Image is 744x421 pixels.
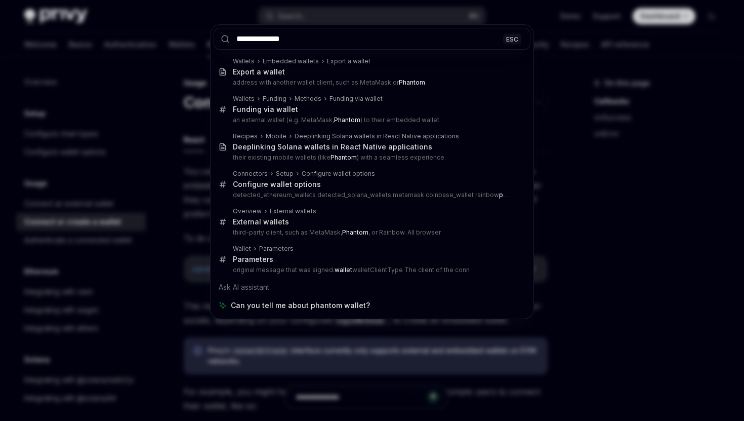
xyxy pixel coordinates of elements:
[233,180,321,189] div: Configure wallet options
[302,170,375,178] div: Configure wallet options
[233,116,509,124] p: an external wallet (e.g. MetaMask, ) to their embedded wallet
[263,95,286,103] div: Funding
[335,266,352,274] b: wallet
[295,95,321,103] div: Methods
[233,79,509,87] p: address with another wallet client, such as MetaMask or .
[270,207,316,215] div: External wallets
[259,245,294,253] div: Parameters
[263,57,319,65] div: Embedded wallets
[233,142,432,151] div: Deeplinking Solana wallets in React Native applications
[342,228,368,236] b: Phantom
[266,132,286,140] div: Mobile
[334,116,360,124] b: Phantom
[399,79,425,86] b: Phantom
[233,67,285,76] div: Export a wallet
[276,170,294,178] div: Setup
[233,154,509,162] p: their existing mobile wallets (like ) with a seamless experience.
[295,132,459,140] div: Deeplinking Solana wallets in React Native applications
[499,191,525,199] b: phantom
[233,255,273,264] div: Parameters
[233,191,509,199] p: detected_ethereum_wallets detected_solana_wallets metamask coinbase_wallet rainbow
[329,95,383,103] div: Funding via wallet
[233,245,251,253] div: Wallet
[233,95,255,103] div: Wallets
[233,266,509,274] p: original message that was signed. walletClientType The client of the conn
[233,217,289,226] div: External wallets
[233,57,255,65] div: Wallets
[231,300,370,311] span: Can you tell me about phantom wallet?
[233,170,268,178] div: Connectors
[233,105,298,114] div: Funding via wallet
[327,57,370,65] div: Export a wallet
[233,132,258,140] div: Recipes
[330,154,357,161] b: Phantom
[233,207,262,215] div: Overview
[503,33,521,44] div: ESC
[214,278,530,296] div: Ask AI assistant
[233,228,509,237] p: third-party client, such as MetaMask, , or Rainbow. All browser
